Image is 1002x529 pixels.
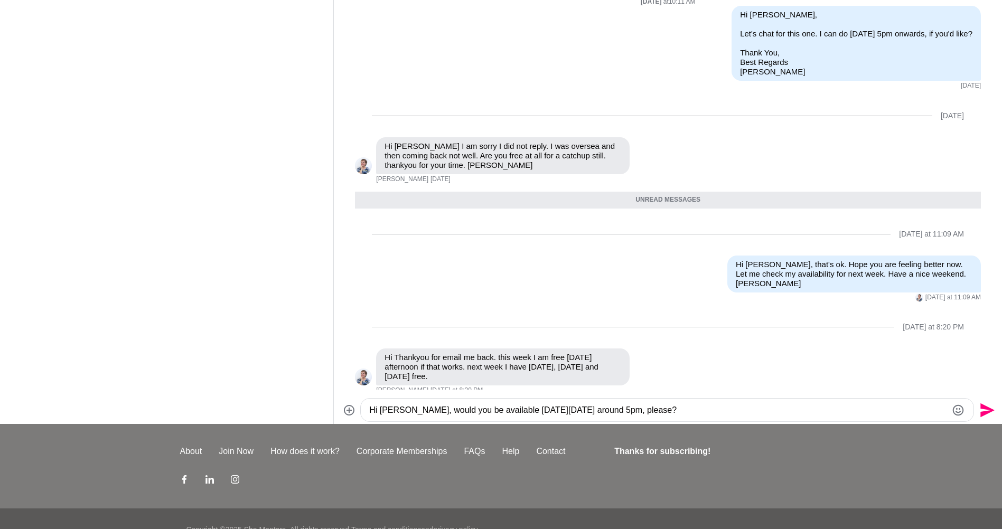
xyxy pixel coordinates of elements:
[614,445,816,458] h4: Thanks for subscribing!
[961,82,981,90] time: 2025-07-22T00:13:12.917Z
[355,157,372,174] img: T
[925,294,981,302] time: 2025-08-09T01:09:55.469Z
[740,29,972,39] p: Let's chat for this one. I can do [DATE] 5pm onwards, if you'd like?
[740,48,972,77] p: Thank You, Best Regards [PERSON_NAME]
[262,445,348,458] a: How does it work?
[385,141,621,170] p: Hi [PERSON_NAME] I am sorry I did not reply. I was oversea and then coming back not well. Are you...
[355,157,372,174] div: Tracy Travis
[915,294,923,301] img: T
[941,111,964,120] div: [DATE]
[903,323,964,332] div: [DATE] at 8:20 PM
[355,369,372,385] img: T
[430,175,451,184] time: 2025-08-04T11:11:37.675Z
[369,404,947,417] textarea: Type your message
[210,445,262,458] a: Join Now
[205,475,214,487] a: LinkedIn
[430,386,483,395] time: 2025-08-10T10:20:47.679Z
[348,445,456,458] a: Corporate Memberships
[974,398,998,422] button: Send
[493,445,528,458] a: Help
[528,445,574,458] a: Contact
[355,369,372,385] div: Tracy Travis
[736,260,972,288] p: Hi [PERSON_NAME], that's ok. Hope you are feeling better now. Let me check my availability for ne...
[376,175,428,184] span: [PERSON_NAME]
[952,404,964,417] button: Emoji picker
[376,386,428,395] span: [PERSON_NAME]
[172,445,211,458] a: About
[455,445,493,458] a: FAQs
[740,10,972,20] p: Hi [PERSON_NAME],
[355,192,981,209] div: Unread messages
[180,475,189,487] a: Facebook
[385,353,621,381] p: Hi Thankyou for email me back. this week I am free [DATE] afternoon if that works. next week I ha...
[915,294,923,301] div: Tracy Travis
[231,475,239,487] a: Instagram
[899,230,964,239] div: [DATE] at 11:09 AM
